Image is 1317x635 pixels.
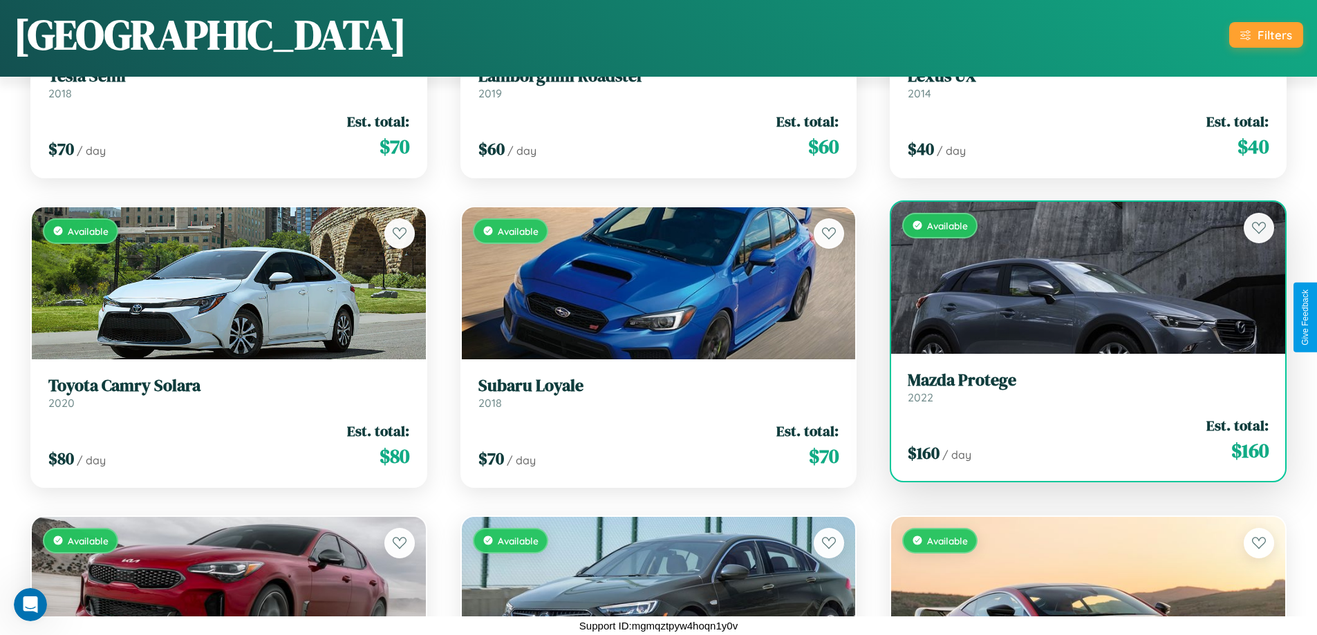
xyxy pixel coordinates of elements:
a: Lexus UX2014 [908,66,1269,100]
span: Est. total: [776,111,839,131]
span: / day [942,448,971,462]
h3: Toyota Camry Solara [48,376,409,396]
h3: Lamborghini Roadster [478,66,839,86]
span: $ 70 [809,442,839,470]
span: / day [77,453,106,467]
span: 2014 [908,86,931,100]
span: $ 70 [478,447,504,470]
span: $ 60 [808,133,839,160]
span: Available [498,535,539,547]
span: $ 40 [908,138,934,160]
h3: Lexus UX [908,66,1269,86]
iframe: Intercom live chat [14,588,47,621]
p: Support ID: mgmqztpyw4hoqn1y0v [579,616,738,635]
span: $ 70 [380,133,409,160]
span: Available [68,225,109,237]
h1: [GEOGRAPHIC_DATA] [14,6,407,63]
div: Filters [1258,28,1292,42]
span: Est. total: [347,111,409,131]
h3: Tesla Semi [48,66,409,86]
span: $ 70 [48,138,74,160]
span: / day [507,144,536,158]
span: 2020 [48,396,75,410]
a: Subaru Loyale2018 [478,376,839,410]
span: / day [937,144,966,158]
span: $ 160 [1231,437,1269,464]
a: Lamborghini Roadster2019 [478,66,839,100]
span: Available [68,535,109,547]
span: Est. total: [1206,111,1269,131]
span: $ 160 [908,442,940,464]
a: Mazda Protege2022 [908,370,1269,404]
span: 2022 [908,390,933,404]
a: Toyota Camry Solara2020 [48,376,409,410]
span: 2018 [478,396,502,410]
span: Available [927,535,968,547]
span: Available [498,225,539,237]
h3: Subaru Loyale [478,376,839,396]
span: $ 80 [380,442,409,470]
span: / day [77,144,106,158]
span: / day [507,453,536,467]
span: 2018 [48,86,72,100]
span: Available [927,220,968,231]
a: Tesla Semi2018 [48,66,409,100]
span: Est. total: [776,421,839,441]
h3: Mazda Protege [908,370,1269,390]
span: $ 40 [1237,133,1269,160]
span: Est. total: [1206,415,1269,435]
span: $ 60 [478,138,505,160]
button: Filters [1229,22,1303,48]
span: 2019 [478,86,502,100]
div: Give Feedback [1300,290,1310,345]
span: Est. total: [347,421,409,441]
span: $ 80 [48,447,74,470]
